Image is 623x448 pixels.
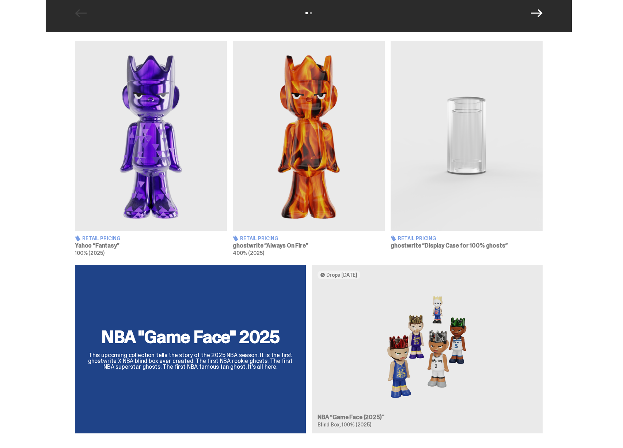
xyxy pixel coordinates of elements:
[391,41,543,256] a: Display Case for 100% ghosts Retail Pricing
[84,352,297,370] p: This upcoming collection tells the story of the 2025 NBA season. It is the first ghostwrite X NBA...
[75,250,104,256] span: 100% (2025)
[398,236,436,241] span: Retail Pricing
[233,250,264,256] span: 400% (2025)
[305,12,308,14] button: View slide 1
[318,421,341,428] span: Blind Box,
[391,243,543,249] h3: ghostwrite “Display Case for 100% ghosts”
[75,41,227,231] img: Fantasy
[240,236,278,241] span: Retail Pricing
[82,236,121,241] span: Retail Pricing
[75,243,227,249] h3: Yahoo “Fantasy”
[84,328,297,346] h2: NBA "Game Face" 2025
[310,12,312,14] button: View slide 2
[531,7,543,19] button: Next
[318,285,537,409] img: Game Face (2025)
[233,41,385,231] img: Always On Fire
[326,272,357,278] span: Drops [DATE]
[233,41,385,256] a: Always On Fire Retail Pricing
[75,41,227,256] a: Fantasy Retail Pricing
[391,41,543,231] img: Display Case for 100% ghosts
[342,421,371,428] span: 100% (2025)
[233,243,385,249] h3: ghostwrite “Always On Fire”
[318,414,537,420] h3: NBA “Game Face (2025)”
